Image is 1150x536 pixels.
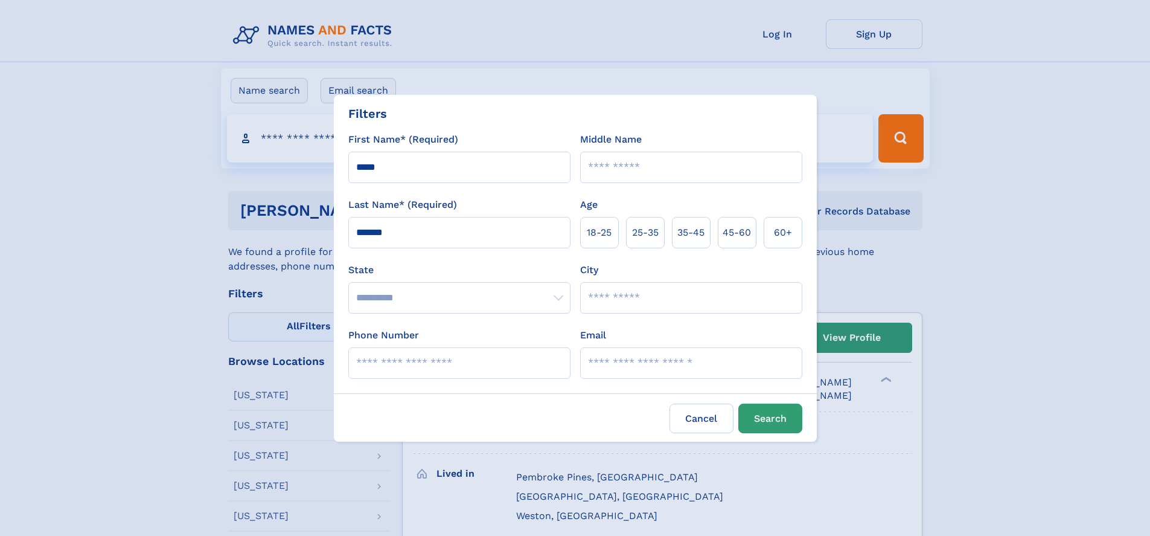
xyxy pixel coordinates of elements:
[348,198,457,212] label: Last Name* (Required)
[774,225,792,240] span: 60+
[348,132,458,147] label: First Name* (Required)
[587,225,612,240] span: 18‑25
[580,198,598,212] label: Age
[632,225,659,240] span: 25‑35
[580,328,606,343] label: Email
[738,404,802,433] button: Search
[580,263,598,277] label: City
[348,105,387,123] div: Filters
[580,132,642,147] label: Middle Name
[723,225,751,240] span: 45‑60
[348,263,570,277] label: State
[348,328,419,343] label: Phone Number
[677,225,704,240] span: 35‑45
[669,404,733,433] label: Cancel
